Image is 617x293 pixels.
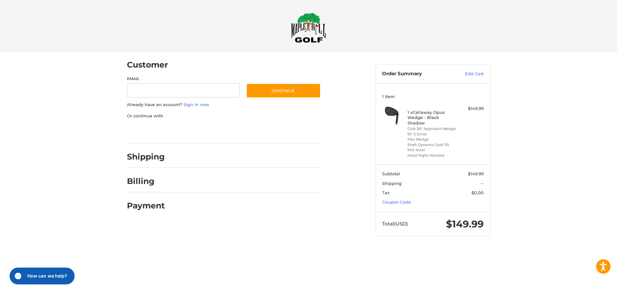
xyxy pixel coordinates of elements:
[183,102,209,107] a: Sign in now
[471,190,484,195] span: $0.00
[382,171,400,176] span: Subtotal
[458,105,484,112] div: $149.99
[127,152,165,162] h2: Shipping
[407,137,457,142] li: Flex Wedge
[127,176,165,186] h2: Billing
[127,113,321,119] p: Or continue with
[234,125,282,137] iframe: PayPal-venmo
[125,125,173,137] iframe: PayPal-paypal
[382,94,484,99] h3: 1 Item
[407,126,457,137] li: Club 50° Approach Wedge 10° S Grind
[480,181,484,186] span: --
[382,181,402,186] span: Shipping
[127,76,240,82] label: Email
[127,60,168,70] h2: Customer
[407,142,457,153] li: Shaft Dynamic Gold 115 Mid Steel
[382,221,408,227] span: Total (USD)
[382,190,389,195] span: Tax
[382,199,411,205] a: Coupon Code
[451,71,484,77] a: Edit Cart
[179,125,228,137] iframe: PayPal-paylater
[127,201,165,211] h2: Payment
[6,265,76,287] iframe: Gorgias live chat messenger
[407,153,457,158] li: Hand Right-Handed
[407,110,457,125] h4: 1 x Callaway Opus Wedge - Black Shadow
[246,83,321,98] button: Continue
[382,71,451,77] h3: Order Summary
[291,13,326,43] img: Maple Hill Golf
[468,171,484,176] span: $149.99
[127,102,321,108] p: Already have an account?
[446,218,484,230] span: $149.99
